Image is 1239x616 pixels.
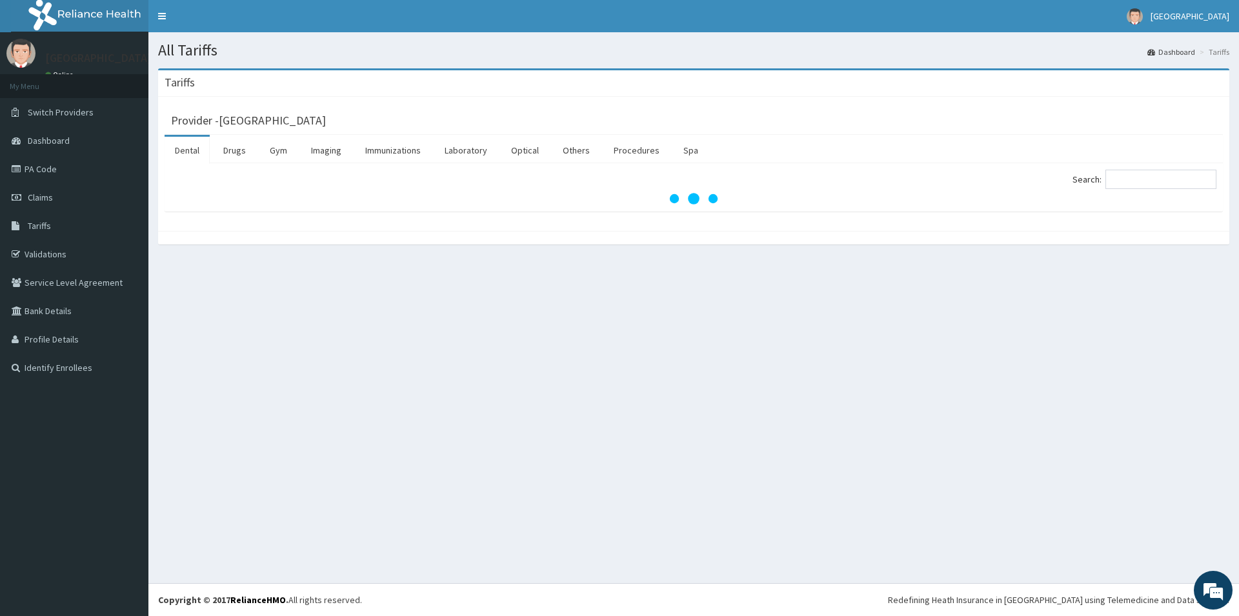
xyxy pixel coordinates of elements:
[158,42,1229,59] h1: All Tariffs
[1073,170,1216,189] label: Search:
[434,137,498,164] a: Laboratory
[552,137,600,164] a: Others
[668,173,720,224] svg: audio-loading
[28,106,94,118] span: Switch Providers
[301,137,352,164] a: Imaging
[888,593,1229,606] div: Redefining Heath Insurance in [GEOGRAPHIC_DATA] using Telemedicine and Data Science!
[1127,8,1143,25] img: User Image
[1151,10,1229,22] span: [GEOGRAPHIC_DATA]
[213,137,256,164] a: Drugs
[6,39,35,68] img: User Image
[28,135,70,146] span: Dashboard
[165,137,210,164] a: Dental
[28,220,51,232] span: Tariffs
[355,137,431,164] a: Immunizations
[158,594,288,606] strong: Copyright © 2017 .
[45,52,152,64] p: [GEOGRAPHIC_DATA]
[171,115,326,126] h3: Provider - [GEOGRAPHIC_DATA]
[148,583,1239,616] footer: All rights reserved.
[259,137,297,164] a: Gym
[501,137,549,164] a: Optical
[1147,46,1195,57] a: Dashboard
[230,594,286,606] a: RelianceHMO
[1196,46,1229,57] li: Tariffs
[673,137,709,164] a: Spa
[603,137,670,164] a: Procedures
[165,77,195,88] h3: Tariffs
[28,192,53,203] span: Claims
[45,70,76,79] a: Online
[1105,170,1216,189] input: Search:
